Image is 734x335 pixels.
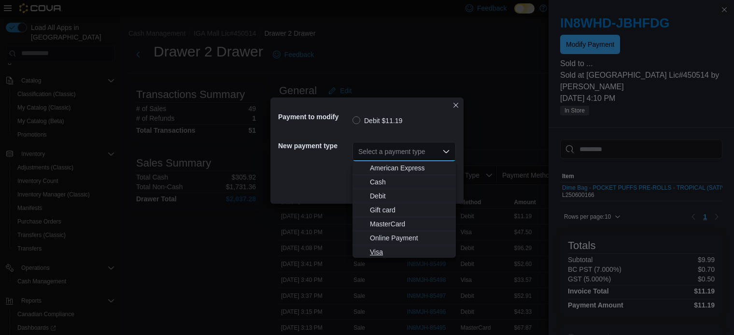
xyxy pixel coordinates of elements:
span: MasterCard [370,219,450,229]
button: Close list of options [442,148,450,155]
button: Cash [353,175,456,189]
button: Visa [353,245,456,259]
button: MasterCard [353,217,456,231]
span: Gift card [370,205,450,215]
h5: New payment type [278,136,351,155]
button: Online Payment [353,231,456,245]
input: Accessible screen reader label [358,146,359,157]
span: Cash [370,177,450,187]
span: Debit [370,191,450,201]
button: Gift card [353,203,456,217]
span: Visa [370,247,450,257]
h5: Payment to modify [278,107,351,126]
span: American Express [370,163,450,173]
div: Choose from the following options [353,161,456,259]
button: Debit [353,189,456,203]
button: Closes this modal window [450,99,462,111]
button: American Express [353,161,456,175]
label: Debit $11.19 [353,115,402,126]
span: Online Payment [370,233,450,243]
